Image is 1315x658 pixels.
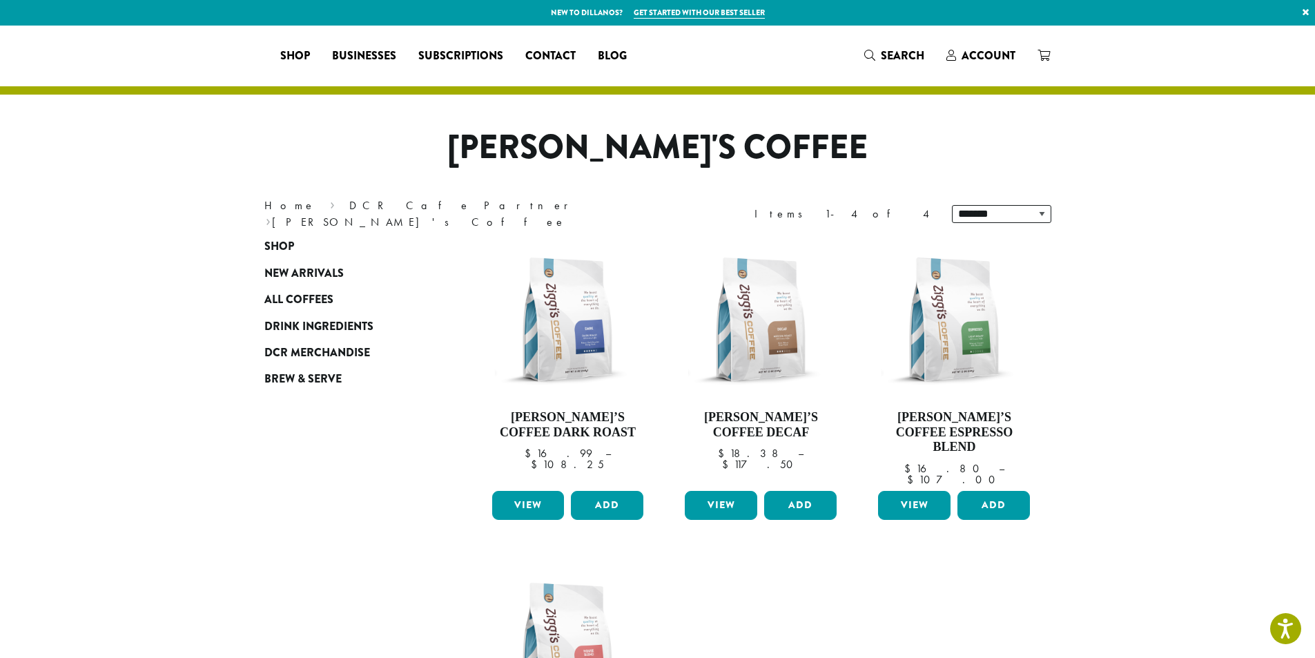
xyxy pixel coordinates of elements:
[754,206,931,222] div: Items 1-4 of 4
[605,446,611,461] span: –
[269,45,321,67] a: Shop
[999,461,1004,476] span: –
[264,313,430,339] a: Drink Ingredients
[332,48,396,65] span: Businesses
[571,491,643,520] button: Add
[264,345,370,362] span: DCR Merchandise
[718,446,785,461] bdi: 18.38
[254,128,1062,168] h1: [PERSON_NAME]'s Coffee
[264,260,430,287] a: New Arrivals
[962,48,1015,64] span: Account
[722,457,734,472] span: $
[907,472,1002,487] bdi: 107.00
[264,366,430,392] a: Brew & Serve
[875,240,1033,399] img: Ziggis-Espresso-Blend-12-oz.png
[722,457,799,472] bdi: 117.50
[264,340,430,366] a: DCR Merchandise
[280,48,310,65] span: Shop
[264,197,637,231] nav: Breadcrumb
[492,491,565,520] a: View
[634,7,765,19] a: Get started with our best seller
[266,209,271,231] span: ›
[907,472,919,487] span: $
[264,291,333,309] span: All Coffees
[531,457,543,472] span: $
[685,491,757,520] a: View
[875,240,1033,485] a: [PERSON_NAME]’s Coffee Espresso Blend
[875,410,1033,455] h4: [PERSON_NAME]’s Coffee Espresso Blend
[264,287,430,313] a: All Coffees
[681,410,840,440] h4: [PERSON_NAME]’s Coffee Decaf
[264,371,342,388] span: Brew & Serve
[264,233,430,260] a: Shop
[798,446,803,461] span: –
[525,446,592,461] bdi: 16.99
[525,48,576,65] span: Contact
[349,198,578,213] a: DCR Cafe Partner
[853,44,935,67] a: Search
[681,240,840,485] a: [PERSON_NAME]’s Coffee Decaf
[904,461,916,476] span: $
[878,491,951,520] a: View
[264,318,373,336] span: Drink Ingredients
[718,446,730,461] span: $
[904,461,986,476] bdi: 16.80
[330,193,335,214] span: ›
[264,265,344,282] span: New Arrivals
[418,48,503,65] span: Subscriptions
[598,48,627,65] span: Blog
[264,198,315,213] a: Home
[764,491,837,520] button: Add
[489,240,647,485] a: [PERSON_NAME]’s Coffee Dark Roast
[525,446,536,461] span: $
[531,457,604,472] bdi: 108.25
[681,240,840,399] img: Ziggis-Decaf-Blend-12-oz.png
[488,240,647,399] img: Ziggis-Dark-Blend-12-oz.png
[957,491,1030,520] button: Add
[264,238,294,255] span: Shop
[881,48,924,64] span: Search
[489,410,647,440] h4: [PERSON_NAME]’s Coffee Dark Roast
